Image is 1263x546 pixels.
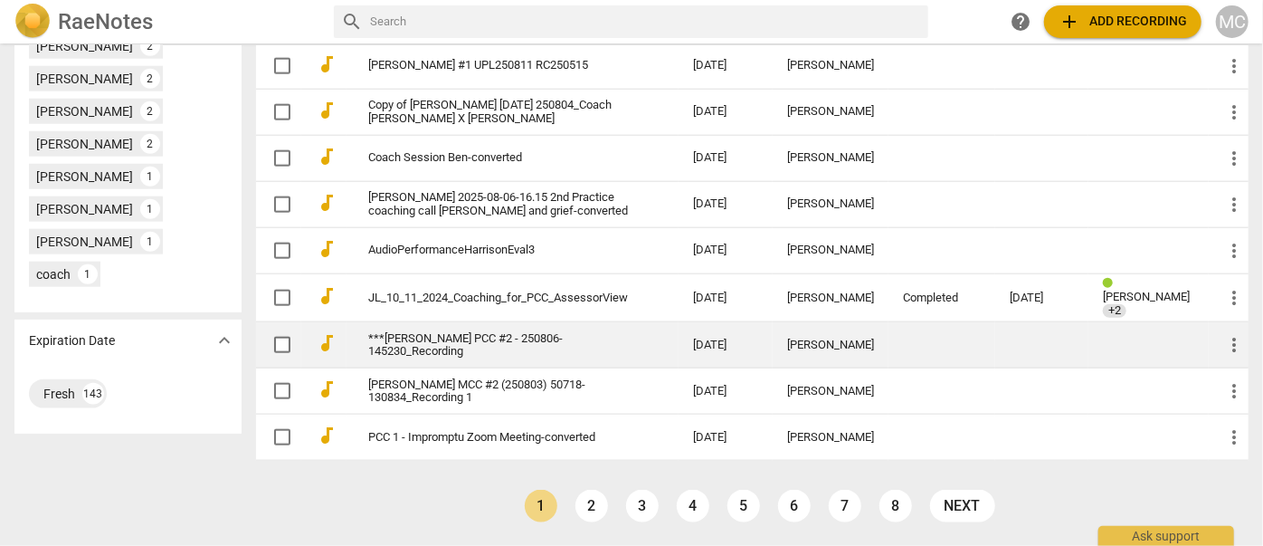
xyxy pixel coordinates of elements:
span: audiotrack [316,53,337,75]
span: [PERSON_NAME] [1103,290,1190,303]
div: 1 [140,199,160,219]
a: Page 1 is your current page [525,490,557,522]
span: expand_more [214,330,235,351]
a: LogoRaeNotes [14,4,319,40]
div: [PERSON_NAME] [787,339,874,352]
td: [DATE] [679,43,773,89]
a: PCC 1 - Impromptu Zoom Meeting-converted [368,431,628,445]
a: next [930,490,995,522]
img: Logo [14,4,51,40]
div: [PERSON_NAME] [787,385,874,398]
td: [DATE] [679,415,773,461]
span: more_vert [1223,426,1245,448]
input: Search [370,7,921,36]
div: Completed [903,292,981,305]
span: help [1010,11,1031,33]
button: Upload [1044,5,1201,38]
div: 1 [140,167,160,187]
a: Copy of [PERSON_NAME] [DATE] 250804_Coach [PERSON_NAME] X [PERSON_NAME] [368,99,628,126]
div: [PERSON_NAME] [787,59,874,72]
div: [PERSON_NAME] [787,105,874,119]
div: [DATE] [1010,292,1074,305]
div: [PERSON_NAME] [36,135,133,153]
td: [DATE] [679,89,773,135]
div: [PERSON_NAME] [787,151,874,165]
td: [DATE] [679,181,773,227]
div: 1 [140,232,160,252]
div: 2 [140,36,160,56]
td: [DATE] [679,273,773,322]
span: more_vert [1223,380,1245,402]
td: [DATE] [679,322,773,369]
span: more_vert [1223,194,1245,216]
span: +2 [1103,304,1126,318]
span: search [341,11,363,33]
div: [PERSON_NAME] [36,37,133,55]
div: Ask support [1098,526,1234,546]
span: more_vert [1223,287,1245,309]
span: Review status: completed [1103,277,1120,291]
span: audiotrack [316,146,337,168]
a: Page 4 [677,490,709,522]
div: [PERSON_NAME] [36,70,133,88]
td: [DATE] [679,227,773,273]
div: [PERSON_NAME] [36,102,133,120]
div: 1 [78,264,98,284]
a: Page 5 [727,490,760,522]
span: more_vert [1223,55,1245,77]
td: [DATE] [679,135,773,181]
div: 2 [140,134,160,154]
span: audiotrack [316,100,337,121]
div: [PERSON_NAME] [787,292,874,305]
span: more_vert [1223,334,1245,356]
div: 143 [82,383,104,405]
div: 2 [140,69,160,89]
div: [PERSON_NAME] [787,197,874,211]
td: [DATE] [679,369,773,415]
span: add [1059,11,1080,33]
a: Page 3 [626,490,659,522]
span: audiotrack [316,332,337,354]
a: [PERSON_NAME] MCC #2 (250803) 50718-130834_Recording 1 [368,378,628,406]
div: [PERSON_NAME] [36,233,133,251]
a: [PERSON_NAME] 2025-08-06-16.15 2nd Practice coaching call [PERSON_NAME] and grief-converted [368,191,628,218]
div: [PERSON_NAME] [787,431,874,445]
button: Show more [211,327,238,354]
span: more_vert [1223,240,1245,262]
a: Coach Session Ben-converted [368,151,628,165]
a: AudioPerformanceHarrisonEval3 [368,244,628,257]
a: Page 2 [575,490,608,522]
span: audiotrack [316,285,337,307]
a: Help [1004,5,1037,38]
p: Expiration Date [29,331,115,350]
span: more_vert [1223,101,1245,123]
span: Add recording [1059,11,1187,33]
span: audiotrack [316,192,337,214]
span: audiotrack [316,425,337,446]
button: MC [1216,5,1249,38]
span: more_vert [1223,148,1245,169]
h2: RaeNotes [58,9,153,34]
a: JL_10_11_2024_Coaching_for_PCC_AssessorView [368,292,628,305]
span: audiotrack [316,378,337,400]
a: [PERSON_NAME] #1 UPL250811 RC250515 [368,59,628,72]
a: Page 7 [829,490,861,522]
div: [PERSON_NAME] [36,168,133,186]
div: 2 [140,101,160,121]
a: Page 8 [879,490,912,522]
span: audiotrack [316,238,337,260]
a: ***[PERSON_NAME] PCC #2 - 250806-145230_Recording [368,332,628,359]
div: coach [36,265,71,283]
div: Fresh [43,385,75,403]
a: Page 6 [778,490,811,522]
div: [PERSON_NAME] [36,200,133,218]
div: [PERSON_NAME] [787,244,874,257]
